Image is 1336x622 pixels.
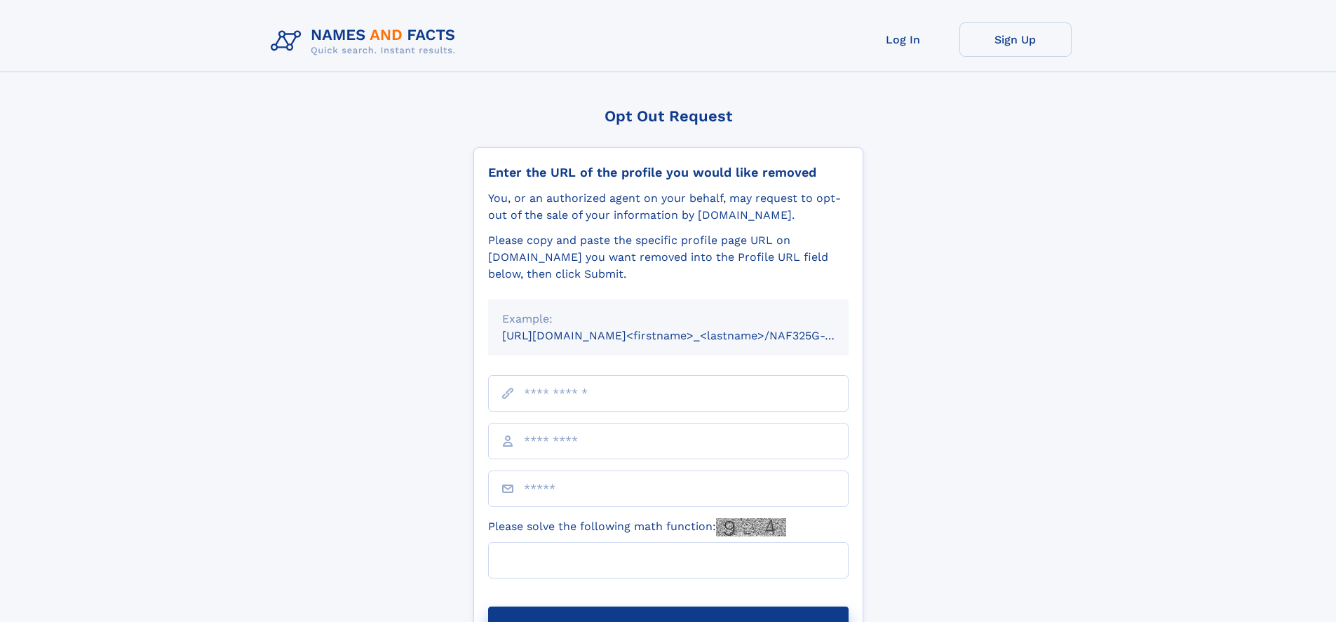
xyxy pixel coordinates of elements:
[265,22,467,60] img: Logo Names and Facts
[502,311,835,327] div: Example:
[488,190,849,224] div: You, or an authorized agent on your behalf, may request to opt-out of the sale of your informatio...
[488,165,849,180] div: Enter the URL of the profile you would like removed
[959,22,1072,57] a: Sign Up
[488,232,849,283] div: Please copy and paste the specific profile page URL on [DOMAIN_NAME] you want removed into the Pr...
[502,329,875,342] small: [URL][DOMAIN_NAME]<firstname>_<lastname>/NAF325G-xxxxxxxx
[847,22,959,57] a: Log In
[473,107,863,125] div: Opt Out Request
[488,518,786,536] label: Please solve the following math function:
